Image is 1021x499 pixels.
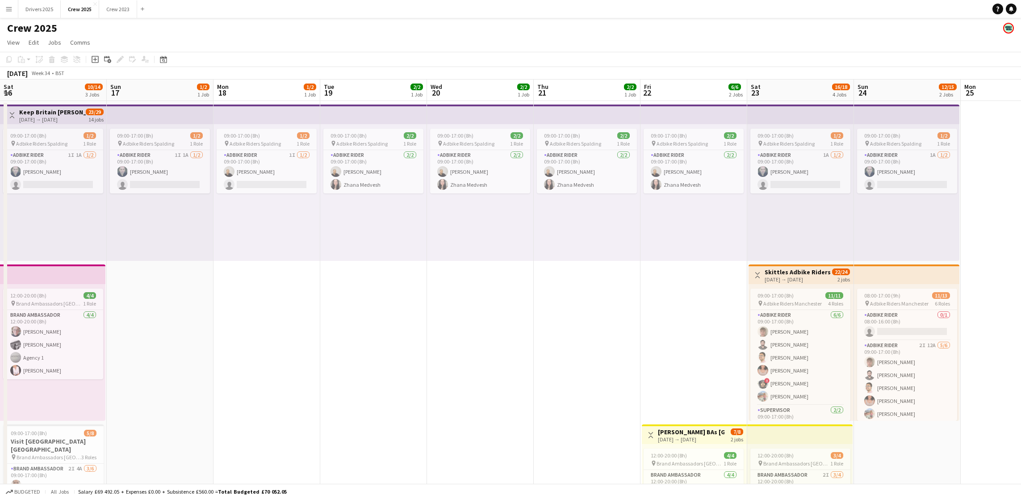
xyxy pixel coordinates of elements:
[644,129,744,193] app-job-card: 09:00-17:00 (8h)2/2 Adbike Riders Spalding1 RoleAdbike Rider2/209:00-17:00 (8h)[PERSON_NAME]Zhana...
[55,70,64,76] div: BST
[429,88,442,98] span: 20
[3,310,103,379] app-card-role: Brand Ambassador4/412:00-20:00 (8h)[PERSON_NAME][PERSON_NAME]Agency 1[PERSON_NAME]
[7,69,28,78] div: [DATE]
[336,140,388,147] span: Adbike Riders Spalding
[657,460,724,467] span: Brand Ambassadors [GEOGRAPHIC_DATA]
[197,84,209,90] span: 1/2
[110,83,121,91] span: Sun
[322,88,334,98] span: 19
[110,129,210,193] div: 09:00-17:00 (8h)1/2 Adbike Riders Spalding1 RoleAdbike Rider1I1A1/209:00-17:00 (8h)[PERSON_NAME]
[750,405,850,449] app-card-role: Supervisor2/209:00-17:00 (8h)
[857,150,957,193] app-card-role: Adbike Rider1A1/209:00-17:00 (8h)[PERSON_NAME]
[932,292,950,299] span: 11/13
[856,88,868,98] span: 24
[750,289,850,421] app-job-card: 09:00-17:00 (8h)11/11 Adbike Riders Manchester4 RolesAdbike Rider6/609:00-17:00 (8h)[PERSON_NAME]...
[728,84,741,90] span: 6/6
[935,300,950,307] span: 6 Roles
[963,88,976,98] span: 25
[537,150,637,193] app-card-role: Adbike Rider2/209:00-17:00 (8h)[PERSON_NAME]Zhana Medvesh
[99,0,137,18] button: Crew 2023
[765,268,831,276] h3: Skittles Adbike Riders Manchester
[230,140,281,147] span: Adbike Riders Spalding
[832,268,850,275] span: 22/24
[724,452,736,459] span: 4/4
[537,129,637,193] app-job-card: 09:00-17:00 (8h)2/2 Adbike Riders Spalding1 RoleAdbike Rider2/209:00-17:00 (8h)[PERSON_NAME]Zhana...
[837,275,850,283] div: 2 jobs
[731,428,743,435] span: 7/8
[17,454,81,461] span: Brand Ambassadors [GEOGRAPHIC_DATA]
[757,132,794,139] span: 09:00-17:00 (8h)
[4,37,23,48] a: View
[14,489,40,495] span: Budgeted
[724,460,736,467] span: 1 Role
[44,37,65,48] a: Jobs
[750,310,850,405] app-card-role: Adbike Rider6/609:00-17:00 (8h)[PERSON_NAME][PERSON_NAME][PERSON_NAME][PERSON_NAME]![PERSON_NAME]...
[217,129,317,193] app-job-card: 09:00-17:00 (8h)1/2 Adbike Riders Spalding1 RoleAdbike Rider1I1/209:00-17:00 (8h)[PERSON_NAME]
[651,132,687,139] span: 09:00-17:00 (8h)
[83,300,96,307] span: 1 Role
[217,83,229,91] span: Mon
[617,132,630,139] span: 2/2
[304,84,316,90] span: 1/2
[331,132,367,139] span: 09:00-17:00 (8h)
[3,150,103,193] app-card-role: Adbike Rider1I1A1/209:00-17:00 (8h)[PERSON_NAME]
[443,140,494,147] span: Adbike Riders Spalding
[757,452,794,459] span: 12:00-20:00 (8h)
[751,83,761,91] span: Sat
[828,300,843,307] span: 4 Roles
[763,460,830,467] span: Brand Ambassadors [GEOGRAPHIC_DATA]
[29,70,52,76] span: Week 34
[644,150,744,193] app-card-role: Adbike Rider2/209:00-17:00 (8h)[PERSON_NAME]Zhana Medvesh
[323,150,423,193] app-card-role: Adbike Rider2/209:00-17:00 (8h)[PERSON_NAME]Zhana Medvesh
[731,435,743,443] div: 2 jobs
[123,140,174,147] span: Adbike Riders Spalding
[70,38,90,46] span: Comms
[858,83,868,91] span: Sun
[624,91,636,98] div: 1 Job
[3,289,103,379] div: 12:00-20:00 (8h)4/4 Brand Ambassadors [GEOGRAPHIC_DATA]1 RoleBrand Ambassador4/412:00-20:00 (8h)[...
[297,140,310,147] span: 1 Role
[78,488,287,495] div: Salary £69 492.05 + Expenses £0.00 + Subsistence £560.00 =
[657,140,708,147] span: Adbike Riders Spalding
[4,437,104,453] h3: Visit [GEOGRAPHIC_DATA] [GEOGRAPHIC_DATA]
[16,300,83,307] span: Brand Ambassadors [GEOGRAPHIC_DATA]
[18,0,61,18] button: Drivers 2025
[19,108,86,116] h3: Keep Britain [PERSON_NAME]
[431,83,442,91] span: Wed
[510,132,523,139] span: 2/2
[857,310,957,340] app-card-role: Adbike Rider0/108:00-16:00 (8h)
[61,0,99,18] button: Crew 2025
[831,132,843,139] span: 1/2
[864,292,900,299] span: 08:00-17:00 (9h)
[190,140,203,147] span: 1 Role
[411,91,423,98] div: 1 Job
[85,84,103,90] span: 10/14
[749,88,761,98] span: 23
[937,132,950,139] span: 1/2
[437,132,473,139] span: 09:00-17:00 (8h)
[304,91,316,98] div: 1 Job
[110,150,210,193] app-card-role: Adbike Rider1I1A1/209:00-17:00 (8h)[PERSON_NAME]
[11,430,47,436] span: 09:00-17:00 (8h)
[750,129,850,193] app-job-card: 09:00-17:00 (8h)1/2 Adbike Riders Spalding1 RoleAdbike Rider1A1/209:00-17:00 (8h)[PERSON_NAME]
[4,83,13,91] span: Sat
[85,91,102,98] div: 3 Jobs
[19,116,86,123] div: [DATE] → [DATE]
[763,300,822,307] span: Adbike Riders Manchester
[870,300,929,307] span: Adbike Riders Manchester
[323,129,423,193] div: 09:00-17:00 (8h)2/2 Adbike Riders Spalding1 RoleAdbike Rider2/209:00-17:00 (8h)[PERSON_NAME]Zhana...
[83,140,96,147] span: 1 Role
[1003,23,1014,34] app-user-avatar: Claire Stewart
[763,140,815,147] span: Adbike Riders Spalding
[324,83,334,91] span: Tue
[3,129,103,193] app-job-card: 09:00-17:00 (8h)1/2 Adbike Riders Spalding1 RoleAdbike Rider1I1A1/209:00-17:00 (8h)[PERSON_NAME]
[857,129,957,193] div: 09:00-17:00 (8h)1/2 Adbike Riders Spalding1 RoleAdbike Rider1A1/209:00-17:00 (8h)[PERSON_NAME]
[518,91,529,98] div: 1 Job
[939,84,957,90] span: 12/15
[536,88,548,98] span: 21
[537,83,548,91] span: Thu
